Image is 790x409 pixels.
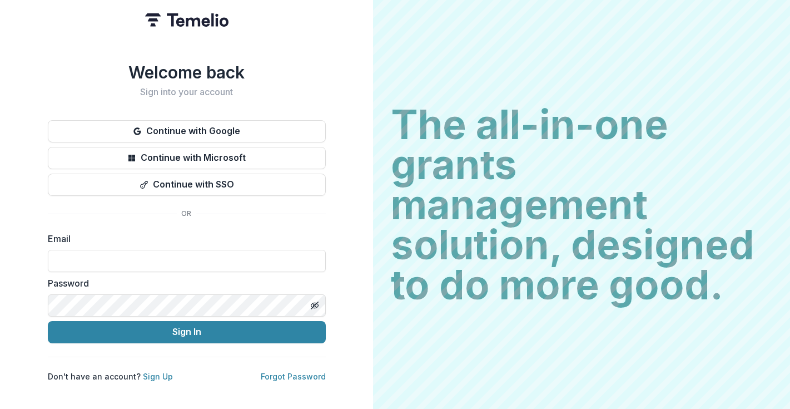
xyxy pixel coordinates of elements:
a: Forgot Password [261,372,326,381]
a: Sign Up [143,372,173,381]
h2: Sign into your account [48,87,326,97]
p: Don't have an account? [48,371,173,382]
h1: Welcome back [48,62,326,82]
button: Continue with SSO [48,174,326,196]
button: Continue with Google [48,120,326,142]
img: Temelio [145,13,228,27]
label: Password [48,277,319,290]
button: Continue with Microsoft [48,147,326,169]
button: Sign In [48,321,326,343]
label: Email [48,232,319,245]
button: Toggle password visibility [306,297,324,314]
